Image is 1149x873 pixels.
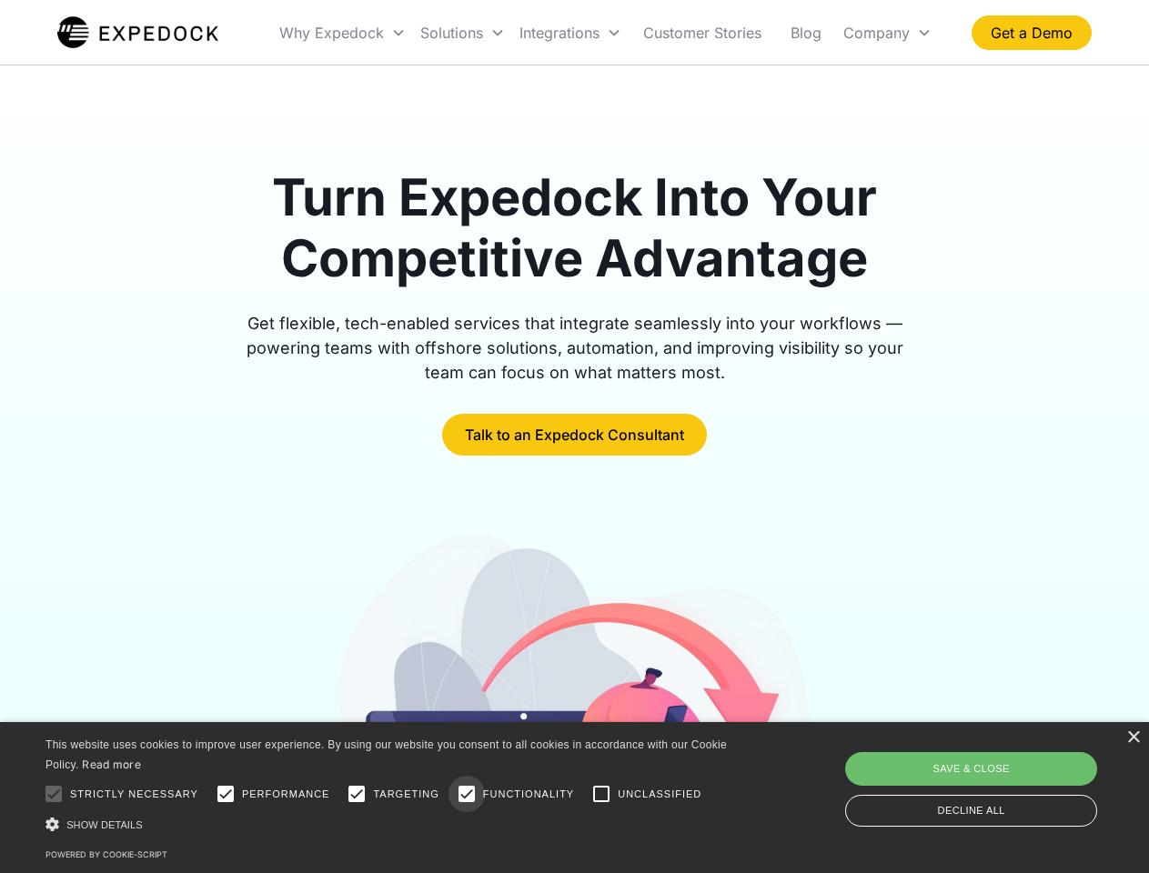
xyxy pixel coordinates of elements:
span: Show details [66,819,143,830]
div: Company [843,24,910,42]
div: Why Expedock [279,24,384,42]
div: Integrations [512,2,629,64]
h1: Turn Expedock Into Your Competitive Advantage [226,167,924,289]
a: Get a Demo [972,15,1092,50]
img: Expedock Logo [57,15,218,51]
span: This website uses cookies to improve user experience. By using our website you consent to all coo... [45,738,727,772]
div: Why Expedock [272,2,413,64]
div: Show details [45,815,733,834]
a: Powered by cookie-script [45,849,167,859]
a: Talk to an Expedock Consultant [442,414,707,456]
a: Read more [82,758,141,771]
div: Solutions [420,24,483,42]
span: Targeting [373,787,438,802]
iframe: Chat Widget [846,677,1149,873]
a: Blog [776,2,836,64]
div: Solutions [413,2,512,64]
span: Unclassified [618,787,701,802]
a: Customer Stories [629,2,776,64]
div: Integrations [519,24,600,42]
div: Get flexible, tech-enabled services that integrate seamlessly into your workflows — powering team... [226,311,924,385]
div: Company [836,2,939,64]
a: home [57,15,218,51]
span: Strictly necessary [70,787,198,802]
span: Functionality [483,787,574,802]
span: Performance [242,787,330,802]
